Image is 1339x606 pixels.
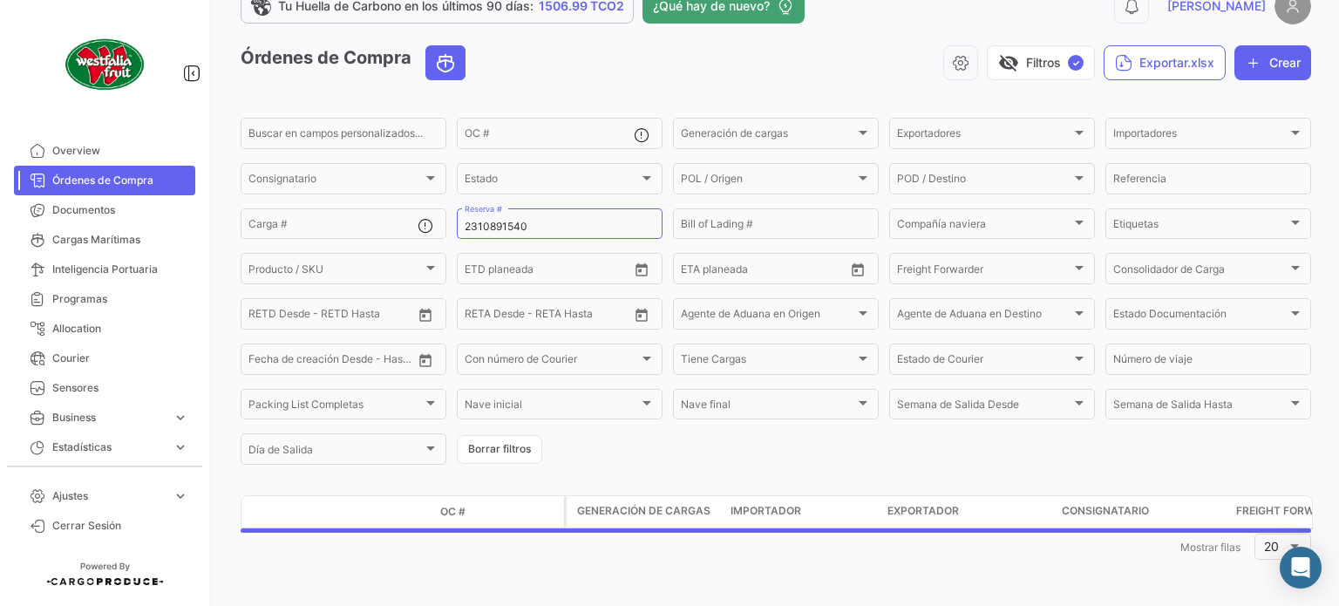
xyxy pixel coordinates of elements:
span: Con número de Courier [465,356,639,368]
datatable-header-cell: Generación de cargas [567,496,724,528]
a: Programas [14,284,195,314]
button: Open calendar [412,302,438,328]
h3: Órdenes de Compra [241,45,471,80]
span: Consolidador de Carga [1113,265,1288,277]
span: expand_more [173,439,188,455]
span: OC # [440,504,466,520]
span: Allocation [52,321,188,337]
button: Crear [1234,45,1311,80]
span: Sensores [52,380,188,396]
span: Semana de Salida Hasta [1113,401,1288,413]
a: Cargas Marítimas [14,225,195,255]
datatable-header-cell: Exportador [880,496,1055,528]
span: Ajustes [52,488,166,504]
span: Compañía naviera [897,221,1071,233]
img: client-50.png [61,21,148,108]
a: Órdenes de Compra [14,166,195,195]
span: expand_more [173,488,188,504]
input: Hasta [508,265,587,277]
input: Desde [465,265,496,277]
input: Hasta [292,356,370,368]
span: Agente de Aduana en Destino [897,310,1071,323]
a: Overview [14,136,195,166]
span: Overview [52,143,188,159]
span: Producto / SKU [248,265,423,277]
span: Cargas Marítimas [52,232,188,248]
span: Estado Documentación [1113,310,1288,323]
span: Agente de Aduana en Origen [681,310,855,323]
input: Desde [465,310,496,323]
a: Documentos [14,195,195,225]
input: Hasta [724,265,803,277]
span: Semana de Salida Desde [897,401,1071,413]
span: Nave inicial [465,401,639,413]
button: Borrar filtros [457,435,542,464]
button: Open calendar [412,347,438,373]
span: Courier [52,351,188,366]
button: Ocean [426,46,465,79]
span: POD / Destino [897,175,1071,187]
span: Generación de cargas [681,130,855,142]
span: Exportadores [897,130,1071,142]
datatable-header-cell: OC # [433,497,564,527]
span: visibility_off [998,52,1019,73]
a: Inteligencia Portuaria [14,255,195,284]
span: Cerrar Sesión [52,518,188,534]
input: Hasta [508,310,587,323]
span: Inteligencia Portuaria [52,262,188,277]
span: POL / Origen [681,175,855,187]
a: Allocation [14,314,195,344]
input: Desde [248,310,280,323]
span: Etiquetas [1113,221,1288,233]
div: Abrir Intercom Messenger [1280,547,1322,589]
span: 20 [1264,539,1279,554]
input: Desde [248,356,280,368]
span: Estado [465,175,639,187]
span: Nave final [681,401,855,413]
datatable-header-cell: Importador [724,496,880,528]
span: Packing List Completas [248,401,423,413]
span: Estado de Courier [897,356,1071,368]
span: Documentos [52,202,188,218]
span: Día de Salida [248,446,423,459]
button: Exportar.xlsx [1104,45,1226,80]
input: Desde [681,265,712,277]
span: Importador [731,503,801,519]
span: Business [52,410,166,426]
span: Tiene Cargas [681,356,855,368]
span: Programas [52,291,188,307]
button: Open calendar [629,302,655,328]
datatable-header-cell: Modo de Transporte [276,505,320,519]
datatable-header-cell: Consignatario [1055,496,1229,528]
span: Mostrar filas [1180,541,1240,554]
span: Consignatario [248,175,423,187]
button: Open calendar [629,256,655,283]
span: ✓ [1068,55,1084,71]
button: visibility_offFiltros✓ [987,45,1095,80]
a: Sensores [14,373,195,403]
span: Freight Forwarder [897,265,1071,277]
span: Consignatario [1062,503,1149,519]
span: Exportador [887,503,959,519]
span: Estadísticas [52,439,166,455]
button: Open calendar [845,256,871,283]
span: expand_more [173,410,188,426]
span: Órdenes de Compra [52,173,188,188]
span: Importadores [1113,130,1288,142]
datatable-header-cell: Estado Doc. [320,505,433,519]
input: Hasta [292,310,370,323]
a: Courier [14,344,195,373]
span: Generación de cargas [577,503,710,519]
